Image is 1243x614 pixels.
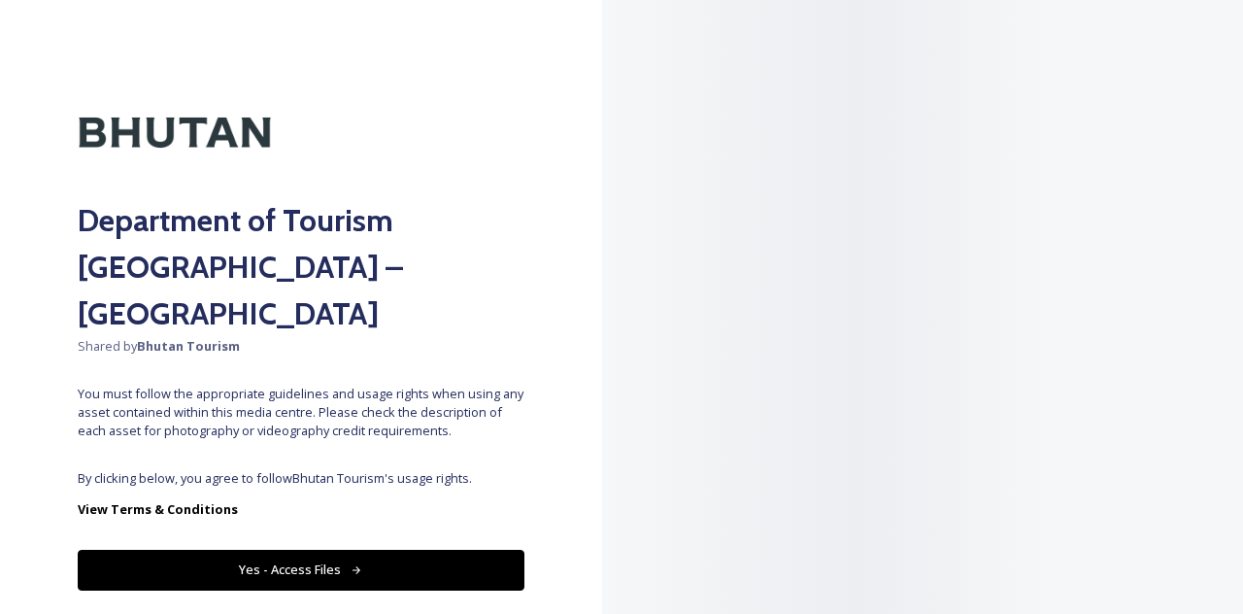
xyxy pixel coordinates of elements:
strong: View Terms & Conditions [78,500,238,518]
img: Kingdom-of-Bhutan-Logo.png [78,78,272,188]
strong: Bhutan Tourism [137,337,240,355]
span: You must follow the appropriate guidelines and usage rights when using any asset contained within... [78,385,524,441]
a: View Terms & Conditions [78,497,524,521]
button: Yes - Access Files [78,550,524,590]
h2: Department of Tourism [GEOGRAPHIC_DATA] – [GEOGRAPHIC_DATA] [78,197,524,337]
span: By clicking below, you agree to follow Bhutan Tourism 's usage rights. [78,469,524,488]
span: Shared by [78,337,524,356]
